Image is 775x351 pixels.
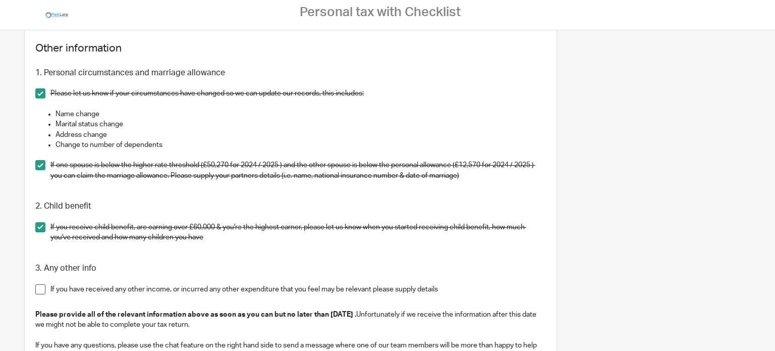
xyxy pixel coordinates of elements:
p: If one spouse is below the higher rate threshold (£50,270 for 2024 / 2025 ) and the other spouse ... [50,160,546,181]
p: Address change [56,130,546,140]
h3: 3. Any other info [35,263,546,274]
h3: 1. Personal circumstances and marriage allowance [35,68,546,78]
img: Park-Lane_9(72).jpg [44,8,70,23]
p: Marital status change [56,119,546,129]
h3: 2. Child benefit [35,201,546,212]
p: If you have received any other income, or incurred any other expenditure that you feel may be rel... [50,284,546,294]
h2: Other information [35,40,546,57]
h2: Personal tax with Checklist [300,5,461,20]
p: Change to number of dependents [56,140,546,150]
strong: Please provide all of the relevant information above as soon as you can but no later than [DATE] . [35,311,356,318]
p: Unfortunately if we receive the information after this date we might not be able to complete your... [35,310,546,330]
p: Please let us know if your circumstances have changed so we can update our records, this includes: [50,88,546,98]
p: If you receive child benefit, are earning over £60,000 & you're the highest earner, please let us... [50,222,546,243]
p: Name change [56,109,546,119]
